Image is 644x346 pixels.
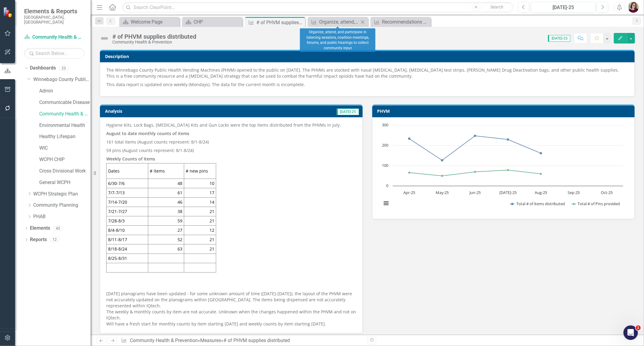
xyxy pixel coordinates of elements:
p: Hygiene Kits, Lock Bags, [MEDICAL_DATA] Kits and Gun Locks were the top items distributed from th... [106,122,356,129]
p: The Winnebago County Public Health Vending Machines (PHVM) opened to the public on [DATE]. The PH... [106,67,628,80]
td: 17 [184,188,216,197]
a: PHAB [33,213,91,220]
button: Show Total # of Pins provided [572,201,620,206]
button: Show Total # of items distributed [510,201,565,206]
p: 161 total items (August counts represent: 8/1-8/24) [106,138,356,146]
div: 23 [59,66,69,71]
a: Reports [30,236,47,243]
span: Elements & Reports [24,8,85,15]
text: Jun-25 [469,190,481,195]
text: Aug-25 [535,190,547,195]
h3: Description [105,54,632,59]
a: WIC [39,145,91,152]
button: View chart menu, Chart [382,199,390,208]
path: Apr-25, 65. Total # of Pins provided. [408,171,410,174]
input: Search Below... [24,48,85,59]
td: 48 [148,179,184,188]
path: Jul-25, 229. Total # of items distributed. [507,138,509,141]
h3: PHVM [377,109,632,113]
td: 8/11-8/17 [107,235,148,244]
text: Apr-25 [403,190,415,195]
a: Communicable Disease [39,99,91,106]
div: Organize, attend, and participate in listening sessions, coalition meetings, forums, and public h... [319,18,359,26]
div: 12 [50,237,59,242]
path: Jun-25, 247. Total # of items distributed. [474,134,476,137]
span: [DATE]-25 [337,108,359,115]
div: Welcome Page [131,18,178,26]
a: Community Health & Prevention [130,338,198,343]
td: 10 [184,179,216,188]
path: Jul-25, 78. Total # of Pins provided. [507,169,509,171]
text: Total # of items distributed [516,201,565,206]
path: May-25, 126. Total # of items distributed. [441,159,443,161]
a: Community Planning [33,202,91,209]
a: Community Health & Prevention [39,111,91,118]
div: Community Health & Prevention [112,40,196,44]
a: Healthy Lifespan [39,133,91,140]
a: WCPH Strategic Plan [33,191,91,198]
td: 21 [184,235,216,244]
td: # new pins [184,163,216,179]
button: [DATE]-25 [531,2,595,13]
a: General WCPH [39,179,91,186]
text: [DATE]-25 [499,190,517,195]
div: » » [121,337,363,344]
td: 6/30-7/6 [107,179,148,188]
td: 8/25-8/31 [107,254,148,263]
img: ClearPoint Strategy [3,7,14,17]
td: 63 [148,244,184,254]
a: Elements [30,225,50,232]
g: Total # of items distributed, line 1 of 2 with 7 data points. [408,134,542,161]
a: Measures [200,338,221,343]
div: Chart. Highcharts interactive chart. [379,122,629,213]
td: Dates [107,163,148,179]
td: 21 [184,244,216,254]
div: # of PHVM supplies distributed [223,338,290,343]
path: Aug-25, 59. Total # of Pins provided. [540,173,542,175]
path: May-25, 49. Total # of Pins provided. [441,175,443,177]
td: 8/18-8/24 [107,244,148,254]
td: 12 [184,225,216,235]
text: May-25 [436,190,449,195]
td: 38 [148,207,184,216]
text: Sep-25 [568,190,580,195]
div: Recommendations and Engagement Around Policy [382,18,429,26]
a: Organize, attend, and participate in listening sessions, coalition meetings, forums, and public h... [309,18,359,26]
text: 0 [386,183,388,188]
p: 59 pins (August counts represent: 8/1-8/24) [106,146,356,155]
div: Organize, attend, and participate in listening sessions, coalition meetings, forums, and public h... [300,28,375,52]
a: Recommendations and Engagement Around Policy [372,18,429,26]
text: 200 [382,142,388,148]
span: [DATE]-25 [548,35,570,42]
td: 59 [148,216,184,225]
iframe: Intercom live chat [623,325,638,340]
a: CHP [184,18,241,26]
text: 300 [382,122,388,128]
img: Sarahjean Schluechtermann [628,2,639,13]
small: [GEOGRAPHIC_DATA], [GEOGRAPHIC_DATA] [24,15,85,25]
p: This data report is updated once weekly (Mondays). The data for the current month is incomplete. [106,80,628,89]
td: 7/28-8/3 [107,216,148,225]
td: 7/21-7/27 [107,207,148,216]
td: 46 [148,197,184,207]
a: Community Health & Prevention [24,34,85,41]
td: 7/14-7/20 [107,197,148,207]
a: Environmental Health [39,122,91,129]
a: Cross Divisional Work [39,168,91,175]
path: Jun-25, 69. Total # of Pins provided. [474,171,476,173]
td: 14 [184,197,216,207]
td: 27 [148,225,184,235]
path: Apr-25, 233. Total # of items distributed. [408,137,410,140]
a: WCPH CHIP [39,156,91,163]
td: 7/7-7/13 [107,188,148,197]
strong: August to date monthly counts of items [106,131,189,136]
td: 61 [148,188,184,197]
td: 8/4-8/10 [107,225,148,235]
g: Total # of Pins provided, line 2 of 2 with 7 data points. [408,169,542,177]
path: Aug-25, 161. Total # of items distributed. [540,152,542,154]
a: Welcome Page [121,18,178,26]
a: Winnebago County Public Health [33,76,91,83]
text: Oct-25 [601,190,613,195]
strong: Weekly Counts of Items [106,156,155,162]
td: 21 [184,216,216,225]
